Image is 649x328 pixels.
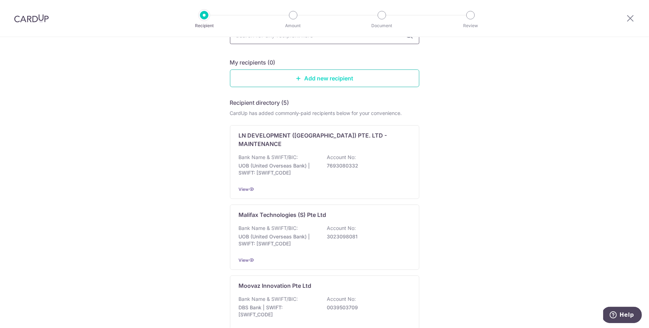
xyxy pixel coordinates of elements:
p: Account No: [327,225,356,232]
span: Help [16,5,31,11]
p: Account No: [327,296,356,303]
a: View [239,257,249,263]
h5: Recipient directory (5) [230,98,289,107]
p: Bank Name & SWIFT/BIC: [239,225,298,232]
p: Bank Name & SWIFT/BIC: [239,296,298,303]
p: Account No: [327,154,356,161]
p: Review [444,22,497,29]
img: CardUp [14,14,49,23]
iframe: Opens a widget where you can find more information [603,307,642,324]
p: 7693080332 [327,162,406,169]
p: LN DEVELOPMENT ([GEOGRAPHIC_DATA]) PTE. LTD - MAINTENANCE [239,131,402,148]
h5: My recipients (0) [230,58,276,67]
p: 3023098081 [327,233,406,240]
a: Add new recipient [230,69,419,87]
p: Document [356,22,408,29]
a: View [239,187,249,192]
p: UOB (United Overseas Bank) | SWIFT: [SWIFT_CODE] [239,233,318,247]
p: Recipient [178,22,230,29]
div: CardUp has added commonly-paid recipients below for your convenience. [230,110,419,117]
p: Moovaz Innovation Pte Ltd [239,281,312,290]
p: 0039503709 [327,304,406,311]
p: Malifax Technologies (S) Pte Ltd [239,211,326,219]
p: Bank Name & SWIFT/BIC: [239,154,298,161]
p: DBS Bank | SWIFT: [SWIFT_CODE] [239,304,318,318]
p: Amount [267,22,319,29]
p: UOB (United Overseas Bank) | SWIFT: [SWIFT_CODE] [239,162,318,176]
